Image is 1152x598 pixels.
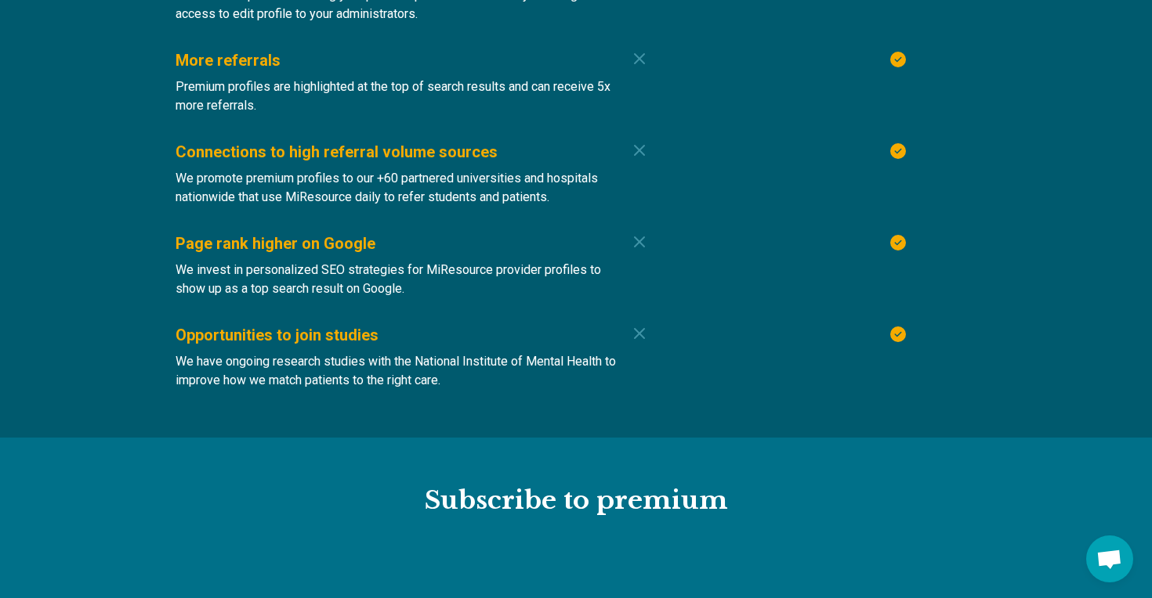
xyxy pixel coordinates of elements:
p: We have ongoing research studies with the National Institute of Mental Health to improve how we m... [176,352,629,390]
p: Opportunities to join studies [176,324,379,346]
p: Premium profiles are highlighted at the top of search results and can receive 5x more referrals. [176,77,629,115]
h2: Subscribe to premium [175,485,977,517]
p: We invest in personalized SEO strategies for MiResource provider profiles to show up as a top sea... [176,261,629,298]
p: Connections to high referral volume sources [176,141,498,163]
a: Open chat [1086,535,1133,582]
p: More referrals [176,49,281,71]
p: We promote premium profiles to our +60 partnered universities and hospitals nationwide that use M... [176,169,629,207]
p: Page rank higher on Google [176,232,375,254]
